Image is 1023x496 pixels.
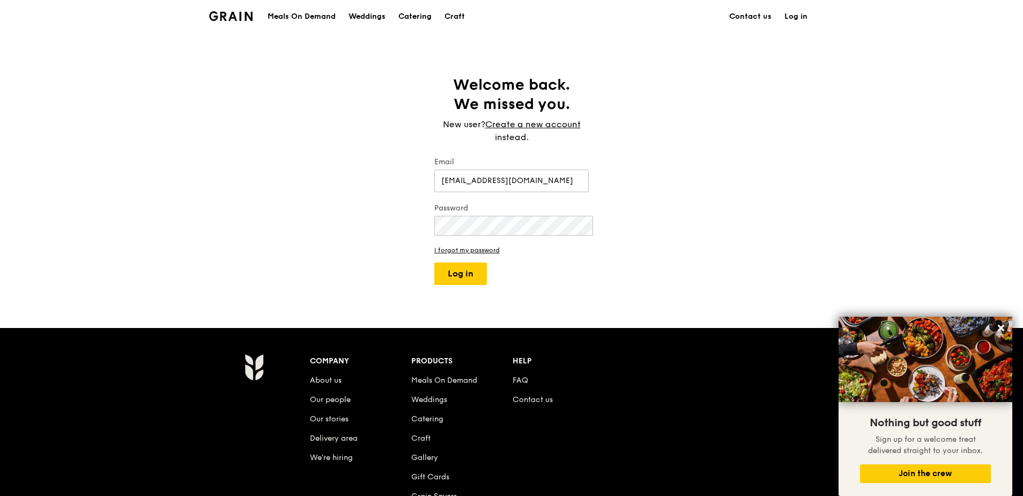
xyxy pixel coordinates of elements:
[513,376,528,385] a: FAQ
[244,354,263,381] img: Grain
[438,1,471,33] a: Craft
[310,453,353,462] a: We’re hiring
[392,1,438,33] a: Catering
[444,1,465,33] div: Craft
[411,395,447,404] a: Weddings
[992,319,1010,337] button: Close
[310,376,342,385] a: About us
[870,417,981,429] span: Nothing but good stuff
[310,354,411,369] div: Company
[310,414,349,424] a: Our stories
[268,1,336,33] div: Meals On Demand
[349,1,386,33] div: Weddings
[839,317,1012,402] img: DSC07876-Edit02-Large.jpeg
[434,262,487,285] button: Log in
[411,354,513,369] div: Products
[485,118,581,131] a: Create a new account
[411,434,431,443] a: Craft
[860,464,991,483] button: Join the crew
[310,434,358,443] a: Delivery area
[310,395,351,404] a: Our people
[411,472,449,482] a: Gift Cards
[495,132,529,142] span: instead.
[434,246,589,254] a: I forgot my password
[411,376,477,385] a: Meals On Demand
[513,354,614,369] div: Help
[209,11,253,21] img: Grain
[723,1,778,33] a: Contact us
[411,453,438,462] a: Gallery
[342,1,392,33] a: Weddings
[398,1,432,33] div: Catering
[434,157,589,167] label: Email
[434,203,589,214] label: Password
[513,395,553,404] a: Contact us
[868,435,983,455] span: Sign up for a welcome treat delivered straight to your inbox.
[411,414,443,424] a: Catering
[443,119,485,129] span: New user?
[434,75,589,114] h1: Welcome back. We missed you.
[778,1,814,33] a: Log in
